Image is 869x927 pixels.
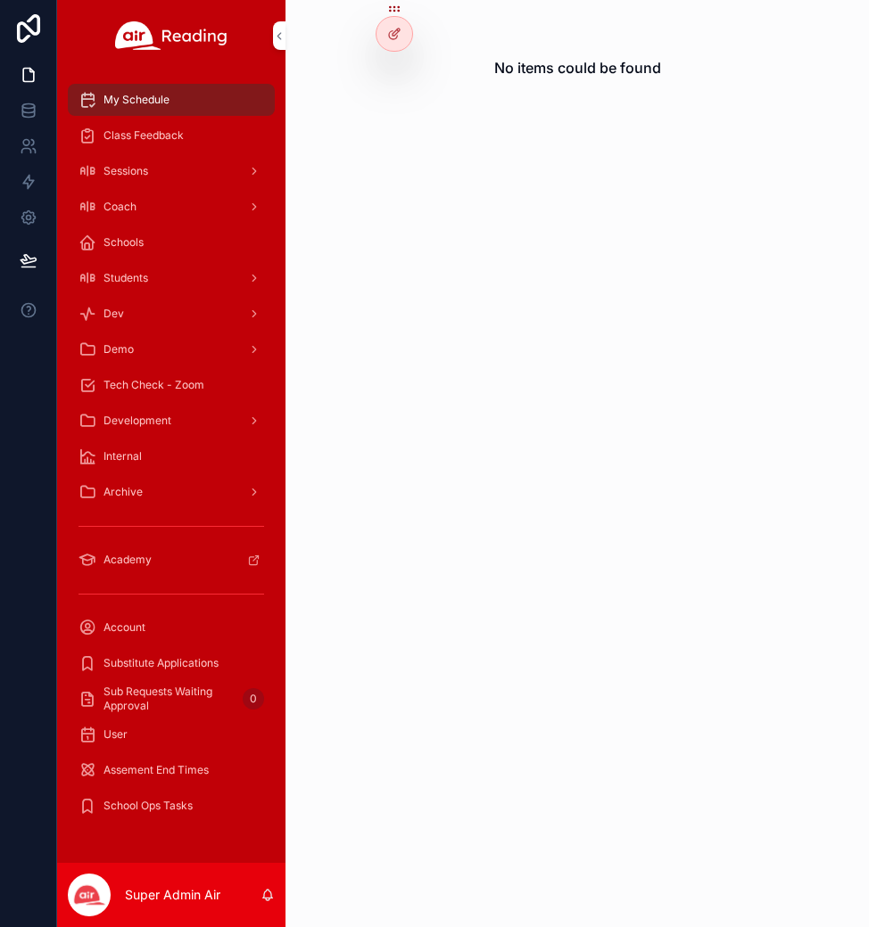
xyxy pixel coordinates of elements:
[103,128,184,143] span: Class Feedback
[103,620,145,635] span: Account
[125,886,220,904] p: Super Admin Air
[68,790,275,822] a: School Ops Tasks
[68,754,275,786] a: Assement End Times
[68,226,275,258] a: Schools
[115,21,228,50] img: App logo
[103,307,124,321] span: Dev
[103,763,209,777] span: Assement End Times
[103,200,137,214] span: Coach
[243,688,264,710] div: 0
[68,262,275,294] a: Students
[103,342,134,357] span: Demo
[68,718,275,751] a: User
[103,235,144,250] span: Schools
[68,84,275,116] a: My Schedule
[68,440,275,472] a: Internal
[68,647,275,679] a: Substitute Applications
[68,476,275,508] a: Archive
[103,727,128,742] span: User
[68,155,275,187] a: Sessions
[68,544,275,576] a: Academy
[103,799,193,813] span: School Ops Tasks
[68,333,275,365] a: Demo
[103,685,236,713] span: Sub Requests Waiting Approval
[68,298,275,330] a: Dev
[68,683,275,715] a: Sub Requests Waiting Approval0
[103,378,204,392] span: Tech Check - Zoom
[103,93,170,107] span: My Schedule
[68,191,275,223] a: Coach
[57,71,286,845] div: scrollable content
[103,271,148,285] span: Students
[68,119,275,152] a: Class Feedback
[103,414,171,428] span: Development
[103,164,148,178] span: Sessions
[68,405,275,437] a: Development
[68,611,275,644] a: Account
[494,57,661,78] h2: No items could be found
[103,485,143,499] span: Archive
[103,449,142,463] span: Internal
[103,553,152,567] span: Academy
[68,369,275,401] a: Tech Check - Zoom
[103,656,219,670] span: Substitute Applications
